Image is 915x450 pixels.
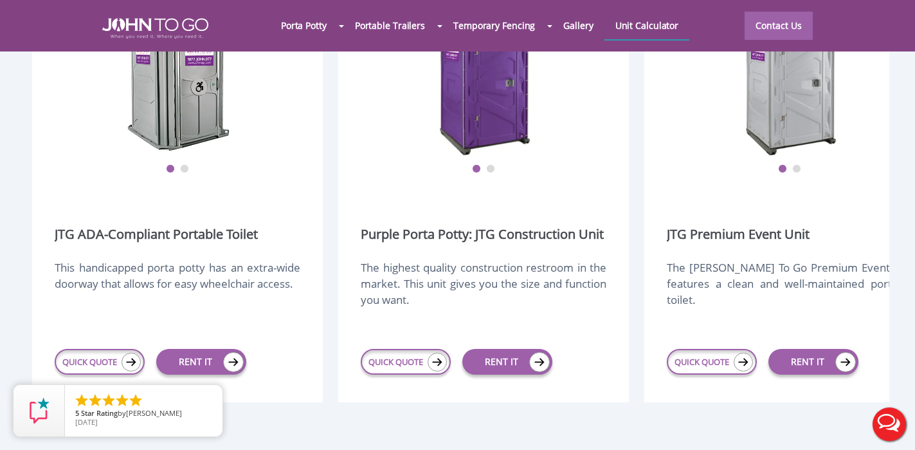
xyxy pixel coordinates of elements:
[835,352,856,372] img: icon
[361,259,606,321] div: The highest quality construction restroom in the market. This unit gives you the size and functio...
[472,165,481,174] button: 1 of 2
[462,349,552,375] a: RENT IT
[74,393,89,408] li: 
[667,225,810,243] a: JTG Premium Event Unit
[128,393,143,408] li: 
[442,12,546,39] a: Temporary Fencing
[114,393,130,408] li: 
[75,409,212,418] span: by
[428,353,447,371] img: icon
[75,417,98,427] span: [DATE]
[864,398,915,450] button: Live Chat
[792,165,801,174] button: 2 of 2
[486,165,495,174] button: 2 of 2
[734,353,753,371] img: icon
[156,349,246,375] a: RENT IT
[75,408,79,418] span: 5
[223,352,244,372] img: icon
[667,349,757,375] a: QUICK QUOTE
[745,12,813,40] a: Contact Us
[529,352,550,372] img: icon
[604,12,690,39] a: Unit Calculator
[552,12,604,39] a: Gallery
[122,353,141,371] img: icon
[768,349,858,375] a: RENT IT
[55,259,300,321] div: This handicapped porta potty has an extra-wide doorway that allows for easy wheelchair access.
[180,165,189,174] button: 2 of 2
[101,393,116,408] li: 
[55,225,258,243] a: JTG ADA-Compliant Portable Toilet
[166,165,175,174] button: 1 of 2
[361,225,604,243] a: Purple Porta Potty: JTG Construction Unit
[126,408,182,418] span: [PERSON_NAME]
[81,408,118,418] span: Star Rating
[102,18,208,39] img: JOHN to go
[55,349,145,375] a: QUICK QUOTE
[26,398,52,424] img: Review Rating
[778,165,787,174] button: 1 of 2
[87,393,103,408] li: 
[344,12,436,39] a: Portable Trailers
[361,349,451,375] a: QUICK QUOTE
[270,12,338,39] a: Porta Potty
[667,259,912,321] div: The [PERSON_NAME] To Go Premium Event unit features a clean and well-maintained portable toilet.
